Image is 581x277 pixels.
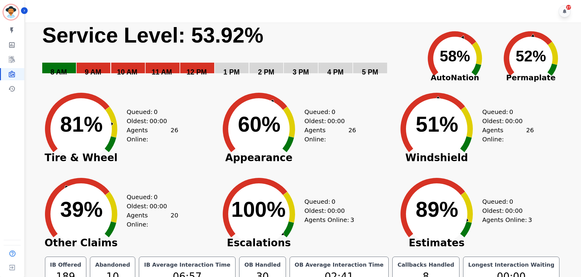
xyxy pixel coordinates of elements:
[243,261,282,269] div: OB Handled
[505,116,523,126] span: 00:00
[482,107,528,116] div: Queued:
[327,68,344,76] text: 4 PM
[304,215,356,224] div: Agents Online:
[258,68,274,76] text: 2 PM
[127,107,172,116] div: Queued:
[440,48,470,65] text: 58%
[213,240,304,246] span: Escalations
[528,215,532,224] span: 3
[294,261,385,269] div: OB Average Interaction Time
[152,68,172,76] text: 11 AM
[362,68,378,76] text: 5 PM
[85,68,101,76] text: 9 AM
[416,198,458,221] text: 89%
[327,116,345,126] span: 00:00
[482,215,534,224] div: Agents Online:
[304,107,350,116] div: Queued:
[348,126,356,144] span: 26
[332,197,335,206] span: 0
[391,240,482,246] span: Estimates
[170,126,178,144] span: 26
[332,107,335,116] span: 0
[467,261,556,269] div: Longest Interaction Waiting
[516,48,546,65] text: 52%
[304,206,350,215] div: Oldest:
[170,211,178,229] span: 20
[36,155,127,161] span: Tire & Wheel
[50,68,67,76] text: 8 AM
[327,206,345,215] span: 00:00
[350,215,354,224] span: 3
[509,197,513,206] span: 0
[150,202,167,211] span: 00:00
[417,72,493,84] span: AutoNation
[42,23,263,47] text: Service Level: 53.92%
[526,126,534,144] span: 26
[94,261,131,269] div: Abandoned
[493,72,569,84] span: Permaplate
[127,116,172,126] div: Oldest:
[60,198,103,221] text: 39%
[231,198,286,221] text: 100%
[293,68,309,76] text: 3 PM
[566,5,571,10] div: 27
[187,68,207,76] text: 12 PM
[143,261,232,269] div: IB Average Interaction Time
[150,116,167,126] span: 00:00
[127,192,172,202] div: Queued:
[154,107,158,116] span: 0
[60,113,103,136] text: 81%
[127,126,178,144] div: Agents Online:
[49,261,83,269] div: IB Offered
[509,107,513,116] span: 0
[391,155,482,161] span: Windshield
[482,206,528,215] div: Oldest:
[213,155,304,161] span: Appearance
[4,5,18,19] img: Bordered avatar
[396,261,456,269] div: Callbacks Handled
[127,211,178,229] div: Agents Online:
[416,113,458,136] text: 51%
[505,206,523,215] span: 00:00
[482,126,534,144] div: Agents Online:
[304,126,356,144] div: Agents Online:
[127,202,172,211] div: Oldest:
[482,116,528,126] div: Oldest:
[482,197,528,206] div: Queued:
[42,23,416,85] svg: Service Level: 0%
[36,240,127,246] span: Other Claims
[238,113,280,136] text: 60%
[154,192,158,202] span: 0
[223,68,240,76] text: 1 PM
[304,116,350,126] div: Oldest:
[304,197,350,206] div: Queued:
[117,68,137,76] text: 10 AM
